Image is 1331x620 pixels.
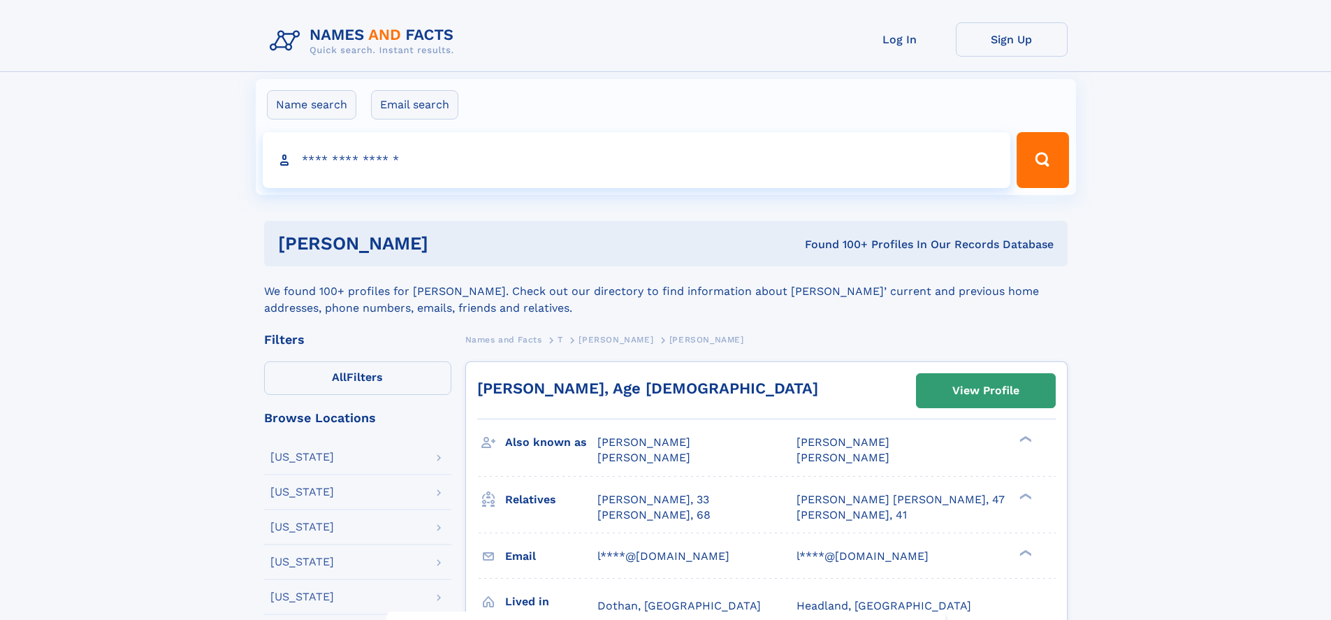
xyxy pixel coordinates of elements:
div: [US_STATE] [270,591,334,603]
div: ❯ [1016,435,1033,444]
img: Logo Names and Facts [264,22,465,60]
h3: Email [505,545,597,568]
a: View Profile [917,374,1055,408]
h3: Relatives [505,488,597,512]
div: Found 100+ Profiles In Our Records Database [616,237,1054,252]
span: Headland, [GEOGRAPHIC_DATA] [797,599,971,612]
h3: Also known as [505,431,597,454]
label: Filters [264,361,451,395]
a: T [558,331,563,348]
a: [PERSON_NAME] [579,331,653,348]
a: [PERSON_NAME], 68 [597,507,711,523]
a: [PERSON_NAME], Age [DEMOGRAPHIC_DATA] [477,380,818,397]
div: [US_STATE] [270,556,334,568]
span: [PERSON_NAME] [579,335,653,345]
a: Log In [844,22,956,57]
span: T [558,335,563,345]
a: [PERSON_NAME], 33 [597,492,709,507]
input: search input [263,132,1011,188]
div: [US_STATE] [270,486,334,498]
div: ❯ [1016,548,1033,557]
h1: [PERSON_NAME] [278,235,617,252]
span: [PERSON_NAME] [797,435,889,449]
span: Dothan, [GEOGRAPHIC_DATA] [597,599,761,612]
div: [US_STATE] [270,452,334,463]
a: [PERSON_NAME] [PERSON_NAME], 47 [797,492,1005,507]
div: We found 100+ profiles for [PERSON_NAME]. Check out our directory to find information about [PERS... [264,266,1068,317]
span: [PERSON_NAME] [597,435,690,449]
a: [PERSON_NAME], 41 [797,507,907,523]
div: View Profile [952,375,1019,407]
span: [PERSON_NAME] [597,451,690,464]
span: [PERSON_NAME] [797,451,889,464]
div: Browse Locations [264,412,451,424]
label: Name search [267,90,356,120]
button: Search Button [1017,132,1068,188]
label: Email search [371,90,458,120]
div: [US_STATE] [270,521,334,533]
span: [PERSON_NAME] [669,335,744,345]
span: All [332,370,347,384]
div: Filters [264,333,451,346]
a: Sign Up [956,22,1068,57]
a: Names and Facts [465,331,542,348]
h3: Lived in [505,590,597,614]
div: ❯ [1016,491,1033,500]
